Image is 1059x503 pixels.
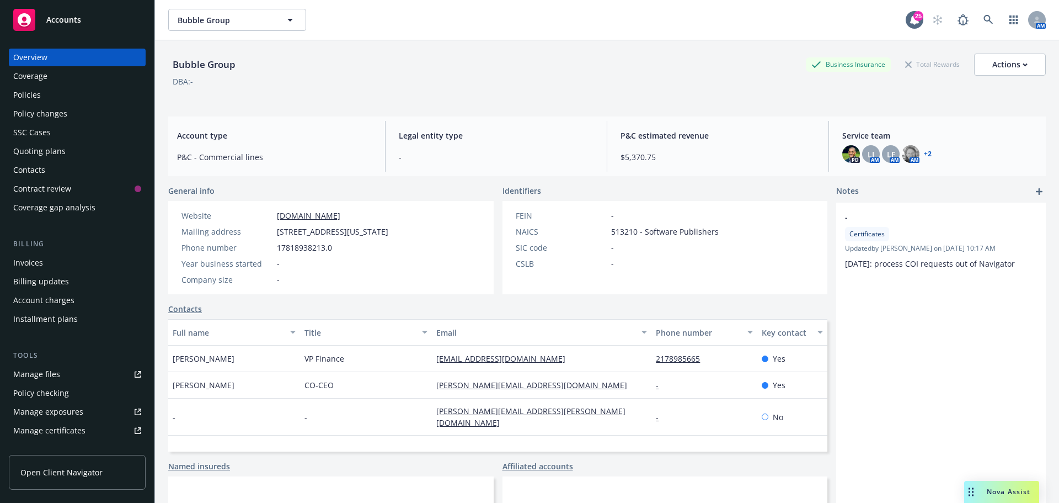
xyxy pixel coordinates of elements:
a: Invoices [9,254,146,272]
span: CO-CEO [304,379,334,391]
div: Title [304,327,415,338]
div: Website [181,210,272,221]
div: Company size [181,274,272,285]
span: Open Client Navigator [20,467,103,478]
a: Contract review [9,180,146,198]
a: Manage exposures [9,403,146,421]
div: Full name [173,327,284,338]
div: CSLB [516,258,607,269]
a: [PERSON_NAME][EMAIL_ADDRESS][PERSON_NAME][DOMAIN_NAME] [436,406,625,428]
a: Manage claims [9,441,146,458]
a: Affiliated accounts [502,460,573,472]
span: Notes [836,185,859,198]
div: Mailing address [181,226,272,237]
button: Nova Assist [964,481,1039,503]
a: Policy checking [9,384,146,402]
div: Phone number [656,327,740,338]
a: Billing updates [9,273,146,290]
a: Switch app [1003,9,1025,31]
div: Policy checking [13,384,69,402]
span: Accounts [46,15,81,24]
span: VP Finance [304,353,344,364]
a: Installment plans [9,310,146,328]
span: LF [887,149,895,160]
span: - [611,242,614,253]
a: - [656,412,667,422]
img: photo [842,145,860,163]
div: Installment plans [13,310,78,328]
div: Contract review [13,180,71,198]
span: - [277,258,280,269]
span: Yes [773,379,785,391]
div: Drag to move [964,481,978,503]
div: Coverage gap analysis [13,199,95,216]
div: Invoices [13,254,43,272]
a: [DOMAIN_NAME] [277,210,340,221]
a: SSC Cases [9,124,146,141]
div: Key contact [762,327,811,338]
div: Quoting plans [13,142,66,160]
div: Business Insurance [806,57,891,71]
button: Key contact [757,319,827,346]
div: FEIN [516,210,607,221]
a: Report a Bug [952,9,974,31]
button: Email [432,319,651,346]
div: Policies [13,86,41,104]
button: Title [300,319,432,346]
div: Email [436,327,635,338]
button: Bubble Group [168,9,306,31]
div: Year business started [181,258,272,269]
div: Tools [9,350,146,361]
div: Policy changes [13,105,67,123]
span: - [173,411,175,423]
div: Manage claims [13,441,69,458]
button: Full name [168,319,300,346]
div: Total Rewards [900,57,965,71]
div: Phone number [181,242,272,253]
div: -CertificatesUpdatedby [PERSON_NAME] on [DATE] 10:17 AM[DATE]: process COI requests out of Navigator [836,203,1046,278]
a: 2178985665 [656,353,709,364]
div: Contacts [13,161,45,179]
a: - [656,380,667,390]
div: Overview [13,49,47,66]
span: 513210 - Software Publishers [611,226,719,237]
span: P&C estimated revenue [621,130,815,141]
a: Overview [9,49,146,66]
span: Certificates [849,229,885,239]
span: P&C - Commercial lines [177,151,372,163]
div: Coverage [13,67,47,85]
span: - [845,211,1008,223]
a: Policy changes [9,105,146,123]
div: Billing [9,239,146,250]
span: Nova Assist [987,487,1030,496]
span: Service team [842,130,1037,141]
a: Policies [9,86,146,104]
span: $5,370.75 [621,151,815,163]
div: Actions [992,54,1028,75]
span: LI [868,149,874,160]
a: Account charges [9,292,146,309]
span: No [773,411,783,423]
div: NAICS [516,226,607,237]
img: photo [902,145,919,163]
a: Accounts [9,4,146,35]
a: Named insureds [168,460,230,472]
div: 25 [913,11,923,21]
span: Bubble Group [178,14,273,26]
span: - [304,411,307,423]
a: Manage certificates [9,422,146,440]
div: SIC code [516,242,607,253]
span: Yes [773,353,785,364]
span: 17818938213.0 [277,242,332,253]
button: Actions [974,54,1046,76]
div: Manage exposures [13,403,83,421]
span: Identifiers [502,185,541,197]
div: Manage files [13,366,60,383]
span: Updated by [PERSON_NAME] on [DATE] 10:17 AM [845,243,1037,253]
div: Bubble Group [168,57,240,72]
a: Coverage [9,67,146,85]
span: - [277,274,280,285]
span: Legal entity type [399,130,593,141]
a: Quoting plans [9,142,146,160]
